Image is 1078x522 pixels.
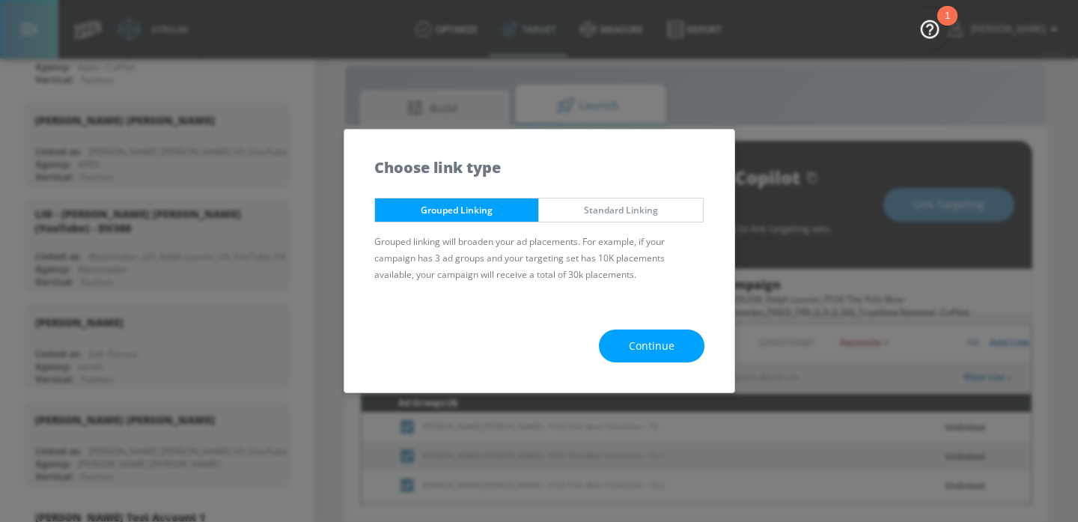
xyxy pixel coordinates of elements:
[374,198,540,222] button: Grouped Linking
[374,160,501,175] h5: Choose link type
[374,234,704,283] p: Grouped linking will broaden your ad placements. For example, if your campaign has 3 ad groups an...
[550,202,692,218] span: Standard Linking
[538,198,704,222] button: Standard Linking
[629,337,674,356] span: Continue
[909,7,951,49] button: Open Resource Center, 1 new notification
[599,330,704,363] button: Continue
[945,16,950,35] div: 1
[386,202,528,218] span: Grouped Linking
